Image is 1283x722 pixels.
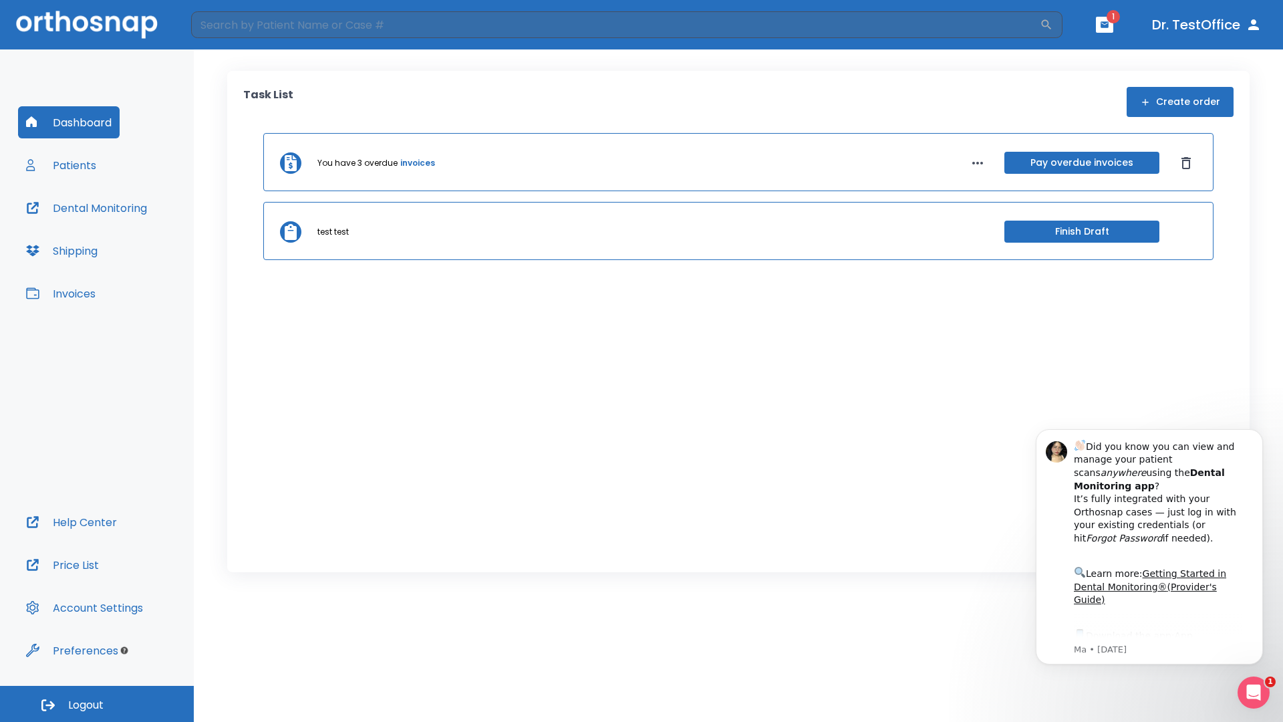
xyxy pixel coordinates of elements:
[18,506,125,538] button: Help Center
[18,149,104,181] button: Patients
[1016,409,1283,686] iframe: Intercom notifications message
[18,549,107,581] button: Price List
[1265,677,1276,687] span: 1
[18,592,151,624] button: Account Settings
[68,698,104,713] span: Logout
[191,11,1040,38] input: Search by Patient Name or Case #
[58,218,227,286] div: Download the app: | ​ Let us know if you need help getting started!
[16,11,158,38] img: Orthosnap
[58,221,177,245] a: App Store
[227,29,237,39] button: Dismiss notification
[1238,677,1270,709] iframe: Intercom live chat
[1107,10,1120,23] span: 1
[400,157,435,169] a: invoices
[1127,87,1234,117] button: Create order
[18,634,126,667] button: Preferences
[58,235,227,247] p: Message from Ma, sent 3w ago
[18,106,120,138] button: Dashboard
[1147,13,1267,37] button: Dr. TestOffice
[1175,152,1197,174] button: Dismiss
[243,87,293,117] p: Task List
[118,644,130,656] div: Tooltip anchor
[317,226,349,238] p: test test
[317,157,398,169] p: You have 3 overdue
[1004,221,1159,243] button: Finish Draft
[1004,152,1159,174] button: Pay overdue invoices
[18,277,104,310] button: Invoices
[18,192,155,224] button: Dental Monitoring
[18,235,106,267] button: Shipping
